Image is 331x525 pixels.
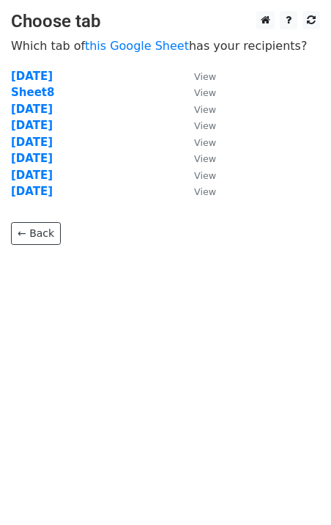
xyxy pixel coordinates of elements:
small: View [194,87,216,98]
h3: Choose tab [11,11,320,32]
a: View [179,86,216,99]
a: ← Back [11,222,61,245]
small: View [194,137,216,148]
a: [DATE] [11,136,53,149]
a: View [179,169,216,182]
a: this Google Sheet [85,39,189,53]
a: View [179,152,216,165]
small: View [194,120,216,131]
small: View [194,104,216,115]
a: View [179,119,216,132]
small: View [194,71,216,82]
a: [DATE] [11,152,53,165]
a: [DATE] [11,70,53,83]
a: [DATE] [11,119,53,132]
a: [DATE] [11,103,53,116]
p: Which tab of has your recipients? [11,38,320,54]
a: [DATE] [11,185,53,198]
small: View [194,153,216,164]
a: View [179,103,216,116]
a: Sheet8 [11,86,54,99]
a: View [179,185,216,198]
a: [DATE] [11,169,53,182]
small: View [194,186,216,197]
a: View [179,70,216,83]
a: View [179,136,216,149]
small: View [194,170,216,181]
